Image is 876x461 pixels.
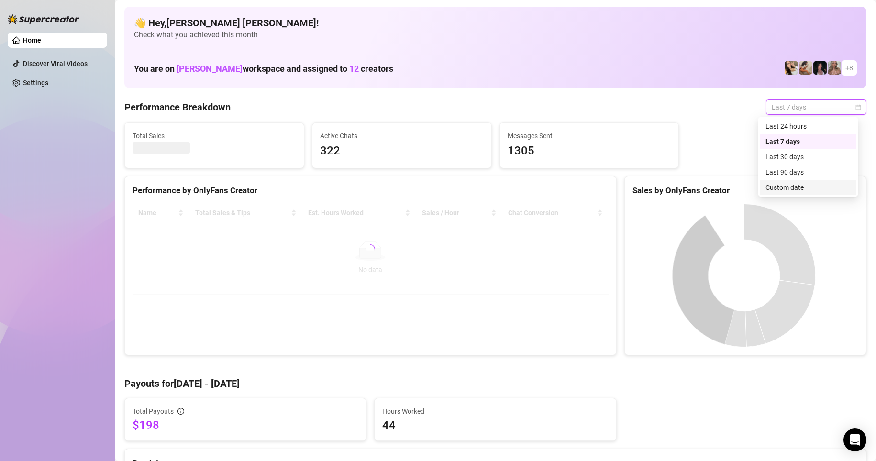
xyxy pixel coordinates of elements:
[349,64,359,74] span: 12
[124,100,231,114] h4: Performance Breakdown
[799,61,812,75] img: Kayla (@kaylathaylababy)
[785,61,798,75] img: Avry (@avryjennerfree)
[765,121,851,132] div: Last 24 hours
[760,134,856,149] div: Last 7 days
[8,14,79,24] img: logo-BBDzfeDw.svg
[133,417,358,433] span: $198
[133,131,296,141] span: Total Sales
[320,131,484,141] span: Active Chats
[177,408,184,415] span: info-circle
[843,428,866,451] div: Open Intercom Messenger
[23,36,41,44] a: Home
[760,149,856,165] div: Last 30 days
[765,152,851,162] div: Last 30 days
[508,131,671,141] span: Messages Sent
[813,61,827,75] img: Baby (@babyyyybellaa)
[382,406,608,417] span: Hours Worked
[855,104,861,110] span: calendar
[134,30,857,40] span: Check what you achieved this month
[765,136,851,147] div: Last 7 days
[772,100,861,114] span: Last 7 days
[765,167,851,177] div: Last 90 days
[177,64,243,74] span: [PERSON_NAME]
[133,406,174,417] span: Total Payouts
[134,16,857,30] h4: 👋 Hey, [PERSON_NAME] [PERSON_NAME] !
[632,184,858,197] div: Sales by OnlyFans Creator
[23,60,88,67] a: Discover Viral Videos
[124,377,866,390] h4: Payouts for [DATE] - [DATE]
[365,244,376,254] span: loading
[382,417,608,433] span: 44
[845,63,853,73] span: + 8
[760,165,856,180] div: Last 90 days
[23,79,48,87] a: Settings
[760,180,856,195] div: Custom date
[133,184,609,197] div: Performance by OnlyFans Creator
[828,61,841,75] img: Kenzie (@dmaxkenz)
[760,119,856,134] div: Last 24 hours
[320,142,484,160] span: 322
[765,182,851,193] div: Custom date
[134,64,393,74] h1: You are on workspace and assigned to creators
[508,142,671,160] span: 1305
